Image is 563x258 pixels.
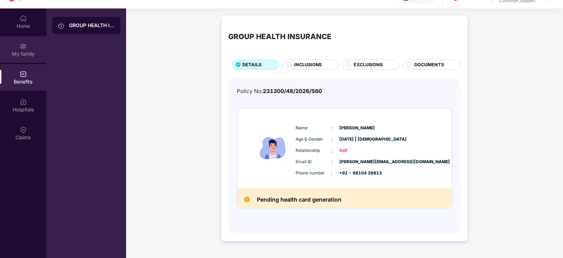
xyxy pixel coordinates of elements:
span: : [331,124,333,132]
div: GROUP HEALTH INSURANCE [69,22,115,29]
span: : [331,170,333,177]
span: INCLUSIONS [294,61,322,68]
img: svg+xml;base64,PHN2ZyBpZD0iQmVuZWZpdHMiIHhtbG5zPSJodHRwOi8vd3d3LnczLm9yZy8yMDAwL3N2ZyIgd2lkdGg9Ij... [20,70,27,78]
span: Email ID [296,159,331,165]
div: Policy No: [237,87,322,96]
span: Self [340,147,375,154]
span: Age & Gender [296,136,331,143]
span: Relationship [296,147,331,154]
span: : [331,147,333,155]
span: : [331,136,333,143]
span: Name [296,125,331,131]
img: svg+xml;base64,PHN2ZyBpZD0iSG9zcGl0YWxzIiB4bWxucz0iaHR0cDovL3d3dy53My5vcmcvMjAwMC9zdmciIHdpZHRoPS... [20,98,27,105]
img: svg+xml;base64,PHN2ZyBpZD0iSG9tZSIgeG1sbnM9Imh0dHA6Ly93d3cudzMub3JnLzIwMDAvc3ZnIiB3aWR0aD0iMjAiIG... [20,15,27,22]
span: : [331,158,333,166]
span: 231300/48/2026/560 [263,88,322,94]
img: icon [252,116,294,180]
img: svg+xml;base64,PHN2ZyB3aWR0aD0iMjAiIGhlaWdodD0iMjAiIHZpZXdCb3g9IjAgMCAyMCAyMCIgZmlsbD0ibm9uZSIgeG... [20,43,27,50]
span: [PERSON_NAME] [340,125,375,131]
span: +91 - 98104 26813 [340,170,375,177]
h2: Pending health card generation [257,195,341,204]
span: Phone number [296,170,331,177]
img: Pending [244,197,250,202]
span: [PERSON_NAME][EMAIL_ADDRESS][DOMAIN_NAME] [340,159,375,165]
img: svg+xml;base64,PHN2ZyB3aWR0aD0iMjAiIGhlaWdodD0iMjAiIHZpZXdCb3g9IjAgMCAyMCAyMCIgZmlsbD0ibm9uZSIgeG... [58,22,65,29]
img: svg+xml;base64,PHN2ZyBpZD0iQ2xhaW0iIHhtbG5zPSJodHRwOi8vd3d3LnczLm9yZy8yMDAwL3N2ZyIgd2lkdGg9IjIwIi... [20,126,27,133]
span: DETAILS [242,61,261,68]
span: DOCUMENTS [415,61,444,68]
div: GROUP HEALTH INSURANCE [228,31,332,42]
span: [DATE] | [DEMOGRAPHIC_DATA] [340,136,375,143]
span: EXCLUSIONS [354,61,383,68]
